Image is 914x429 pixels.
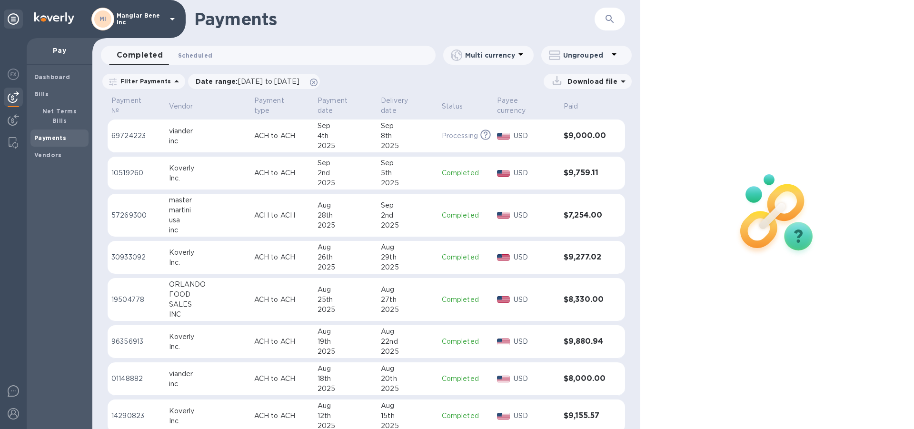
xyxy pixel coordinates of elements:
div: Inc. [169,258,247,268]
p: Delivery date [381,96,421,116]
h3: $9,759.11 [564,169,606,178]
div: usa [169,215,247,225]
div: 27th [381,295,434,305]
div: Aug [381,401,434,411]
div: Aug [318,242,373,252]
p: 01148882 [111,374,161,384]
h3: $7,254.00 [564,211,606,220]
div: Koverly [169,163,247,173]
p: 57269300 [111,210,161,220]
span: Payee currency [497,96,556,116]
h1: Payments [194,9,595,29]
b: Bills [34,90,49,98]
p: ACH to ACH [254,337,310,347]
div: Inc. [169,342,247,352]
div: 2025 [381,262,434,272]
span: Delivery date [381,96,434,116]
div: Koverly [169,406,247,416]
p: Completed [442,252,489,262]
div: Sep [318,121,373,131]
img: Logo [34,12,74,24]
p: Mangiar Bene inc [117,12,164,26]
div: 2025 [318,384,373,394]
div: Date range:[DATE] to [DATE] [188,74,320,89]
div: Koverly [169,332,247,342]
div: Koverly [169,248,247,258]
div: 22nd [381,337,434,347]
span: Scheduled [178,50,212,60]
div: Inc. [169,416,247,426]
p: 19504778 [111,295,161,305]
p: ACH to ACH [254,374,310,384]
span: Completed [117,49,163,62]
div: viander [169,126,247,136]
p: Filter Payments [117,77,171,85]
p: Completed [442,337,489,347]
p: Pay [34,46,85,55]
div: 2025 [381,220,434,230]
div: Sep [381,158,434,168]
p: Multi currency [465,50,515,60]
span: Vendor [169,101,206,111]
div: Sep [318,158,373,168]
div: ORLANDO [169,279,247,289]
div: 28th [318,210,373,220]
p: USD [514,411,556,421]
p: Completed [442,411,489,421]
img: Foreign exchange [8,69,19,80]
p: USD [514,210,556,220]
p: Date range : [196,77,304,86]
div: Aug [381,364,434,374]
div: 4th [318,131,373,141]
p: 96356913 [111,337,161,347]
div: inc [169,136,247,146]
b: Net Terms Bills [42,108,77,124]
div: 2025 [318,305,373,315]
h3: $8,330.00 [564,295,606,304]
p: ACH to ACH [254,295,310,305]
span: Payment date [318,96,373,116]
div: 12th [318,411,373,421]
img: USD [497,254,510,261]
h3: $9,277.02 [564,253,606,262]
div: 2025 [381,178,434,188]
span: Paid [564,101,591,111]
img: USD [497,296,510,303]
div: inc [169,379,247,389]
div: SALES [169,299,247,309]
img: USD [497,212,510,219]
p: Processing [442,131,478,141]
div: master [169,195,247,205]
div: 2025 [381,384,434,394]
p: Completed [442,210,489,220]
div: Inc. [169,173,247,183]
p: USD [514,252,556,262]
div: Aug [318,327,373,337]
div: 2025 [318,141,373,151]
div: Aug [318,401,373,411]
div: INC [169,309,247,319]
p: 69724223 [111,131,161,141]
div: Aug [381,285,434,295]
p: USD [514,337,556,347]
p: Completed [442,374,489,384]
div: 2025 [381,305,434,315]
span: Payment type [254,96,310,116]
div: Unpin categories [4,10,23,29]
div: 2nd [381,210,434,220]
div: 2025 [381,141,434,151]
div: Aug [318,200,373,210]
div: 2025 [318,220,373,230]
h3: $9,155.57 [564,411,606,420]
p: Payment № [111,96,149,116]
div: 26th [318,252,373,262]
p: Payment date [318,96,361,116]
p: Completed [442,295,489,305]
b: Payments [34,134,66,141]
p: Paid [564,101,578,111]
p: Status [442,101,463,111]
b: Vendors [34,151,62,159]
div: 29th [381,252,434,262]
span: [DATE] to [DATE] [238,78,299,85]
h3: $9,880.94 [564,337,606,346]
